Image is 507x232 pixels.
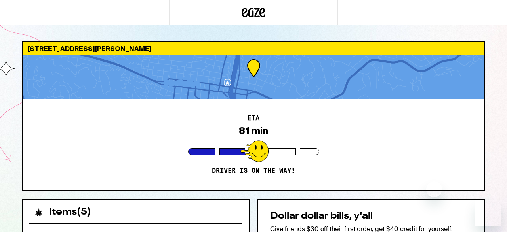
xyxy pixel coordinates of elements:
div: 81 min [239,125,268,136]
div: [STREET_ADDRESS][PERSON_NAME] [23,42,484,55]
p: Driver is on the way! [212,167,295,175]
h2: ETA [248,115,259,121]
h2: Items ( 5 ) [49,207,91,217]
iframe: Button to launch messaging window [475,200,501,226]
h2: Dollar dollar bills, y'all [270,211,472,221]
iframe: Close message [426,181,442,197]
